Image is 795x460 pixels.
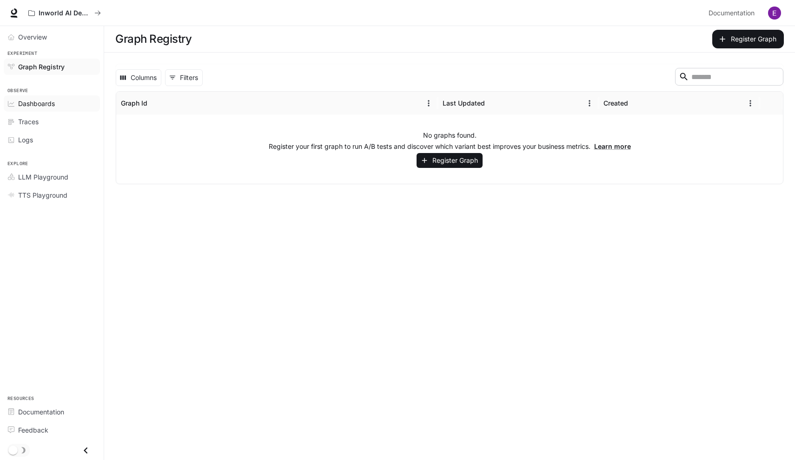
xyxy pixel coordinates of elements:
button: Menu [422,96,436,110]
span: Feedback [18,425,48,435]
span: Documentation [709,7,755,19]
p: Inworld AI Demos [39,9,91,17]
a: Documentation [705,4,762,22]
p: Register your first graph to run A/B tests and discover which variant best improves your business... [269,142,631,151]
a: Dashboards [4,95,100,112]
a: LLM Playground [4,169,100,185]
div: Created [603,99,628,107]
button: User avatar [765,4,784,22]
div: Last Updated [443,99,485,107]
a: Overview [4,29,100,45]
span: Dark mode toggle [8,445,18,455]
span: Graph Registry [18,62,65,72]
p: No graphs found. [423,131,477,140]
span: Dashboards [18,99,55,108]
a: TTS Playground [4,187,100,203]
span: Traces [18,117,39,127]
a: Feedback [4,422,100,438]
button: Sort [629,96,643,110]
a: Logs [4,132,100,148]
button: Register Graph [712,30,784,48]
a: Documentation [4,404,100,420]
button: Menu [583,96,596,110]
span: TTS Playground [18,190,67,200]
button: Select columns [116,69,161,86]
button: Menu [743,96,757,110]
a: Graph Registry [4,59,100,75]
span: Logs [18,135,33,145]
div: Graph Id [121,99,147,107]
button: Close drawer [75,441,96,460]
button: Sort [148,96,162,110]
span: Overview [18,32,47,42]
a: Traces [4,113,100,130]
span: Documentation [18,407,64,417]
div: Search [675,68,783,87]
button: Sort [486,96,500,110]
button: All workspaces [24,4,105,22]
h1: Graph Registry [115,30,192,48]
a: Learn more [594,142,631,150]
button: Register Graph [417,153,483,168]
button: Show filters [165,69,203,86]
img: User avatar [768,7,781,20]
span: LLM Playground [18,172,68,182]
